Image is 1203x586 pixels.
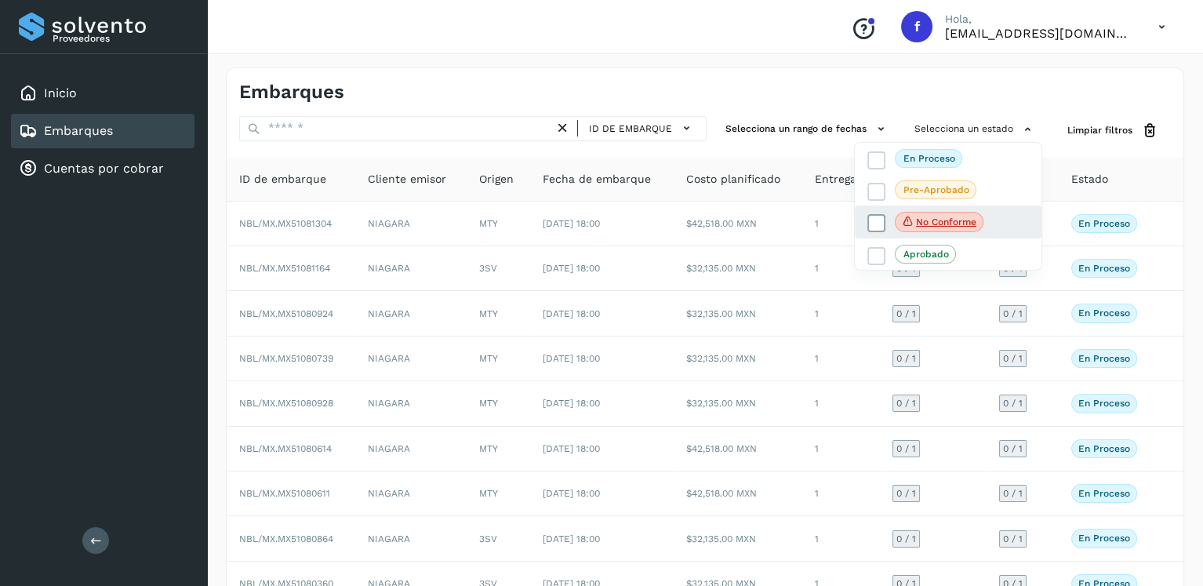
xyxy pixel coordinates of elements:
p: Proveedores [53,33,188,44]
p: Aprobado [903,249,949,260]
a: Inicio [44,86,77,100]
p: Pre-Aprobado [903,184,969,195]
a: Cuentas por cobrar [44,161,164,176]
p: No conforme [916,217,976,227]
div: Inicio [11,76,194,111]
div: Embarques [11,114,194,148]
p: En proceso [903,153,955,164]
div: Cuentas por cobrar [11,151,194,186]
a: Embarques [44,123,113,138]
